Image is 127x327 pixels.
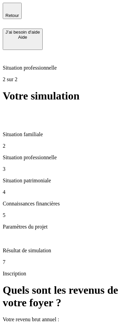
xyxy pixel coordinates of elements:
[3,65,124,71] p: Situation professionnelle
[3,259,124,265] p: 7
[3,178,124,184] p: Situation patrimoniale
[3,271,124,277] p: Inscription
[3,248,124,254] p: Résultat de simulation
[3,3,22,19] button: Retour
[3,212,124,218] p: 5
[3,143,124,149] p: 2
[3,166,124,172] p: 3
[3,131,124,138] p: Situation familiale
[3,29,43,50] button: J’ai besoin d'aideAide
[3,201,124,207] p: Connaissances financières
[3,76,124,83] p: 2 sur 2
[5,30,40,35] div: J’ai besoin d'aide
[3,90,124,102] h1: Votre simulation
[3,224,124,230] p: Paramètres du projet
[5,35,40,40] div: Aide
[3,155,124,161] p: Situation professionnelle
[3,189,124,195] p: 4
[5,13,19,18] span: Retour
[3,284,124,309] h1: Quels sont les revenus de votre foyer ?
[3,316,124,323] p: Votre revenu brut annuel :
